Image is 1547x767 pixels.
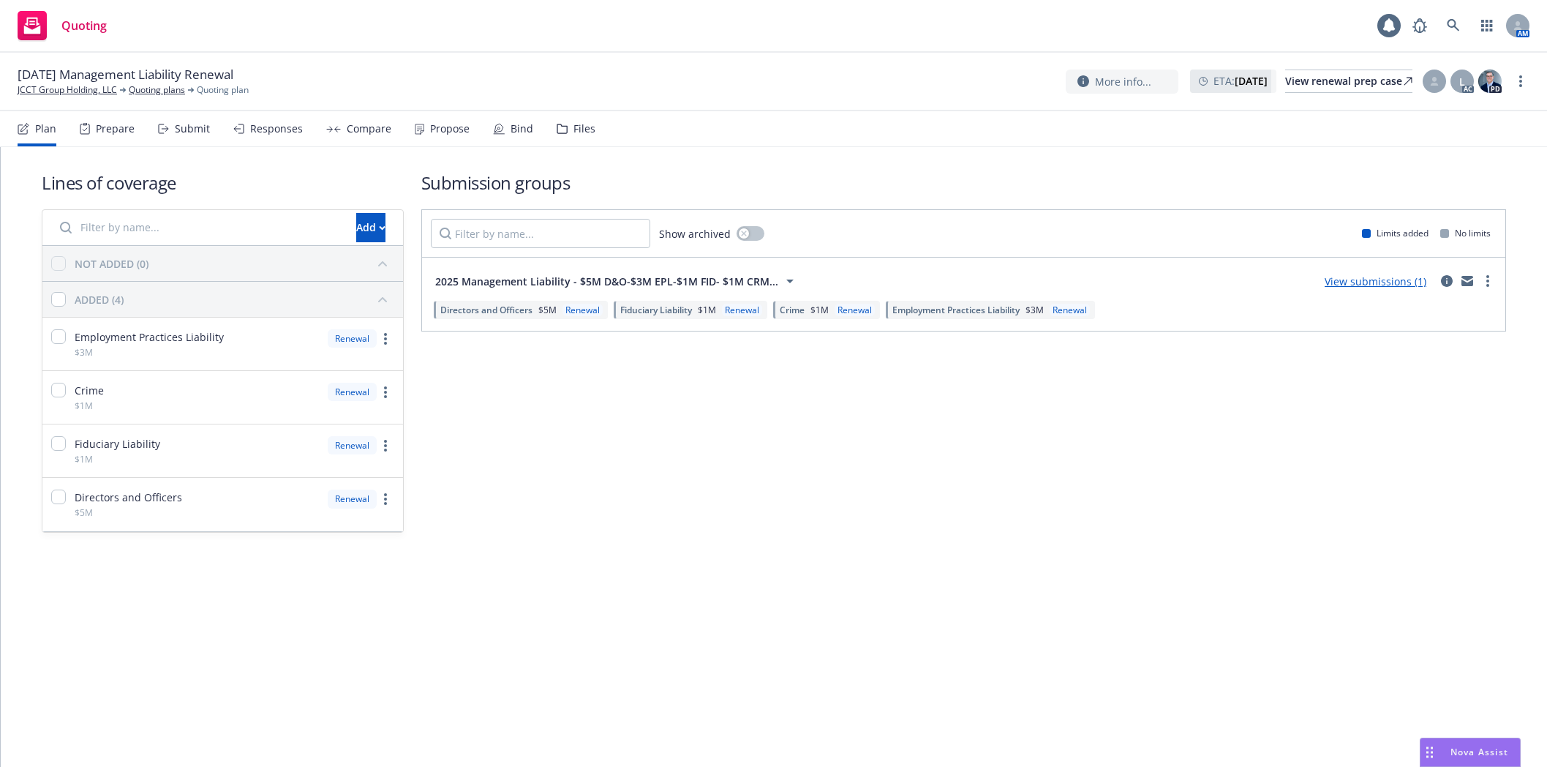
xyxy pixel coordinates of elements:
span: Directors and Officers [440,304,532,316]
a: more [377,437,394,454]
div: Renewal [328,383,377,401]
span: $3M [1025,304,1044,316]
div: Prepare [96,123,135,135]
span: $1M [75,400,93,412]
a: View renewal prep case [1285,70,1412,93]
div: Drag to move [1420,738,1439,766]
span: Quoting plan [197,83,249,97]
div: Submit [175,123,210,135]
div: NOT ADDED (0) [75,256,148,272]
button: Add [356,213,385,242]
div: Renewal [835,304,875,316]
button: NOT ADDED (0) [75,252,394,275]
input: Filter by name... [431,219,650,248]
span: Fiduciary Liability [620,304,692,316]
a: Report a Bug [1405,11,1434,40]
span: $5M [538,304,557,316]
span: Employment Practices Liability [75,329,224,345]
span: $1M [698,304,716,316]
span: Show archived [659,226,731,242]
span: $5M [75,506,93,519]
a: Quoting plans [129,83,185,97]
span: $1M [75,453,93,465]
a: Switch app [1472,11,1502,40]
a: more [1479,272,1497,290]
a: more [377,330,394,348]
span: $3M [75,346,93,359]
span: Nova Assist [1450,746,1508,758]
span: L [1459,74,1465,89]
img: photo [1478,70,1502,93]
button: ADDED (4) [75,288,394,311]
a: more [1512,72,1529,90]
a: JCCT Group Holding, LLC [18,83,117,97]
input: Filter by name... [51,213,347,242]
a: more [377,383,394,401]
a: more [377,490,394,508]
span: Fiduciary Liability [75,436,160,452]
span: Quoting [61,20,107,31]
div: Propose [430,123,470,135]
span: $1M [810,304,829,316]
div: Renewal [328,490,377,508]
span: 2025 Management Liability - $5M D&O-$3M EPL-$1M FID- $1M CRM... [435,274,778,289]
div: Renewal [328,329,377,348]
span: [DATE] Management Liability Renewal [18,66,233,83]
span: More info... [1095,74,1151,89]
a: mail [1458,272,1476,290]
div: Renewal [328,436,377,454]
h1: Submission groups [421,171,1507,195]
div: Renewal [562,304,603,316]
span: Employment Practices Liability [892,304,1020,316]
div: ADDED (4) [75,292,124,307]
strong: [DATE] [1235,74,1268,88]
div: Limits added [1362,227,1429,239]
span: Directors and Officers [75,490,182,505]
a: View submissions (1) [1325,274,1426,288]
div: Renewal [722,304,762,316]
button: 2025 Management Liability - $5M D&O-$3M EPL-$1M FID- $1M CRM... [431,266,803,296]
div: Bind [511,123,533,135]
div: Renewal [1050,304,1090,316]
span: Crime [780,304,805,316]
a: Quoting [12,5,113,46]
a: circleInformation [1438,272,1456,290]
a: Search [1439,11,1468,40]
div: Compare [347,123,391,135]
div: Files [573,123,595,135]
span: Crime [75,383,104,398]
div: Add [356,214,385,242]
button: Nova Assist [1420,738,1521,767]
div: Responses [250,123,303,135]
h1: Lines of coverage [42,171,404,195]
div: Plan [35,123,56,135]
span: ETA : [1213,73,1268,89]
div: View renewal prep case [1285,70,1412,92]
div: No limits [1440,227,1491,239]
button: More info... [1066,70,1178,94]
